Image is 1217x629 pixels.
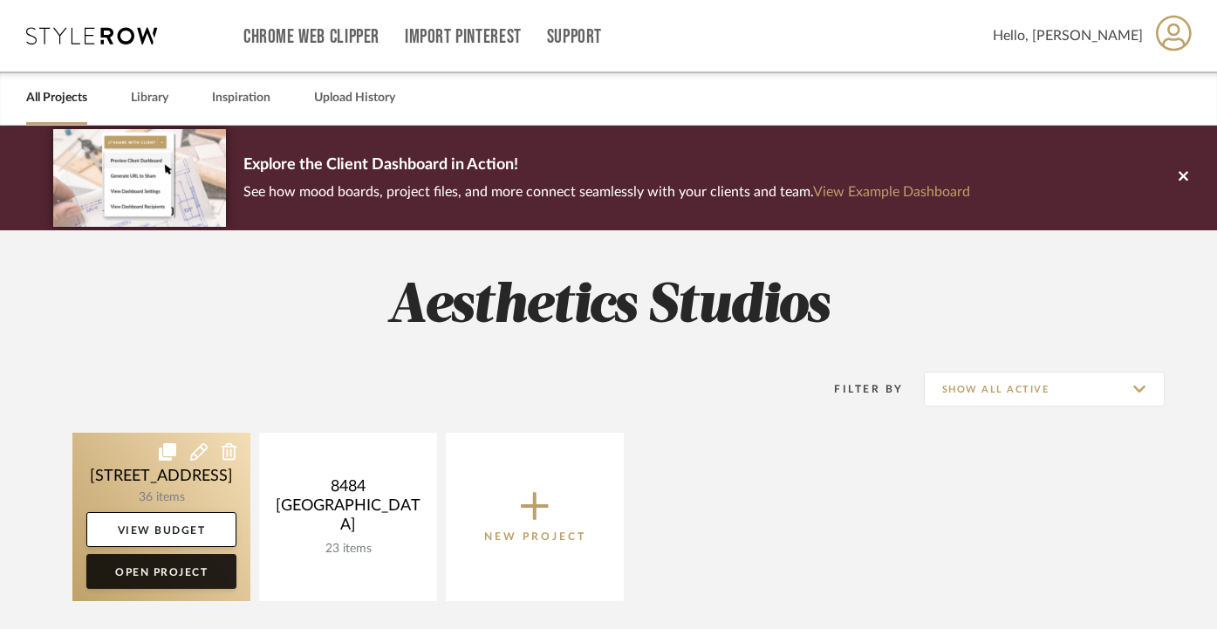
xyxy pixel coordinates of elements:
button: New Project [446,433,624,601]
div: 8484 [GEOGRAPHIC_DATA] [273,477,423,542]
a: All Projects [26,86,87,110]
div: 23 items [273,542,423,557]
a: View Budget [86,512,236,547]
p: See how mood boards, project files, and more connect seamlessly with your clients and team. [243,180,970,204]
span: Hello, [PERSON_NAME] [993,25,1143,46]
a: Library [131,86,168,110]
a: Inspiration [212,86,270,110]
a: Support [547,30,602,44]
a: Import Pinterest [405,30,522,44]
a: Open Project [86,554,236,589]
div: Filter By [812,380,904,398]
a: Upload History [314,86,395,110]
a: View Example Dashboard [813,185,970,199]
img: d5d033c5-7b12-40c2-a960-1ecee1989c38.png [53,129,226,226]
p: Explore the Client Dashboard in Action! [243,152,970,180]
p: New Project [484,528,586,545]
a: Chrome Web Clipper [243,30,379,44]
